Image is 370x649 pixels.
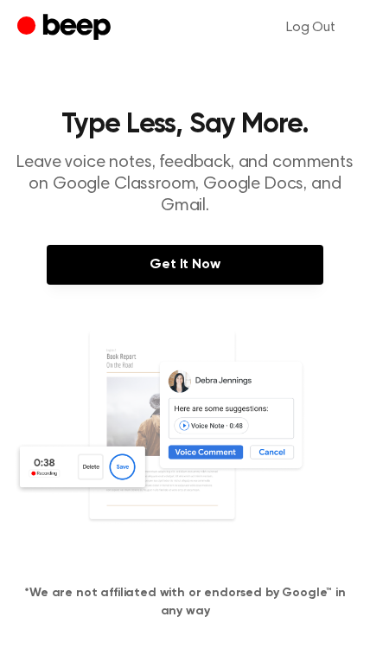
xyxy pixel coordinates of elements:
[17,11,115,45] a: Beep
[269,7,353,48] a: Log Out
[14,111,356,138] h1: Type Less, Say More.
[14,330,356,556] img: Voice Comments on Docs and Recording Widget
[47,245,323,285] a: Get It Now
[14,152,356,217] p: Leave voice notes, feedback, and comments on Google Classroom, Google Docs, and Gmail.
[14,584,356,620] h4: *We are not affiliated with or endorsed by Google™ in any way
